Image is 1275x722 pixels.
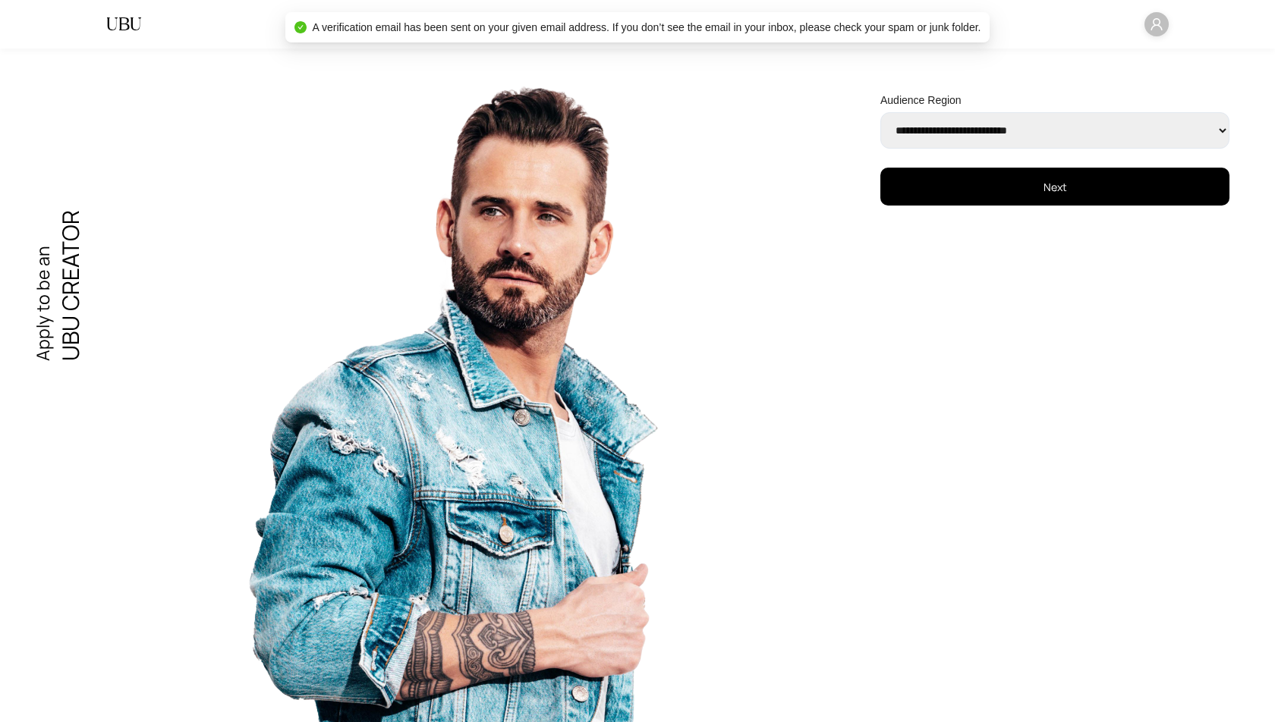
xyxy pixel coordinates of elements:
span: user [1150,17,1163,31]
label: Audience Region [880,94,1229,106]
img: Step 1 [30,79,865,722]
span: check-circle [294,21,307,33]
span: A verification email has been sent on your given email address. If you don’t see the email in you... [313,19,981,36]
button: Next [880,168,1229,206]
